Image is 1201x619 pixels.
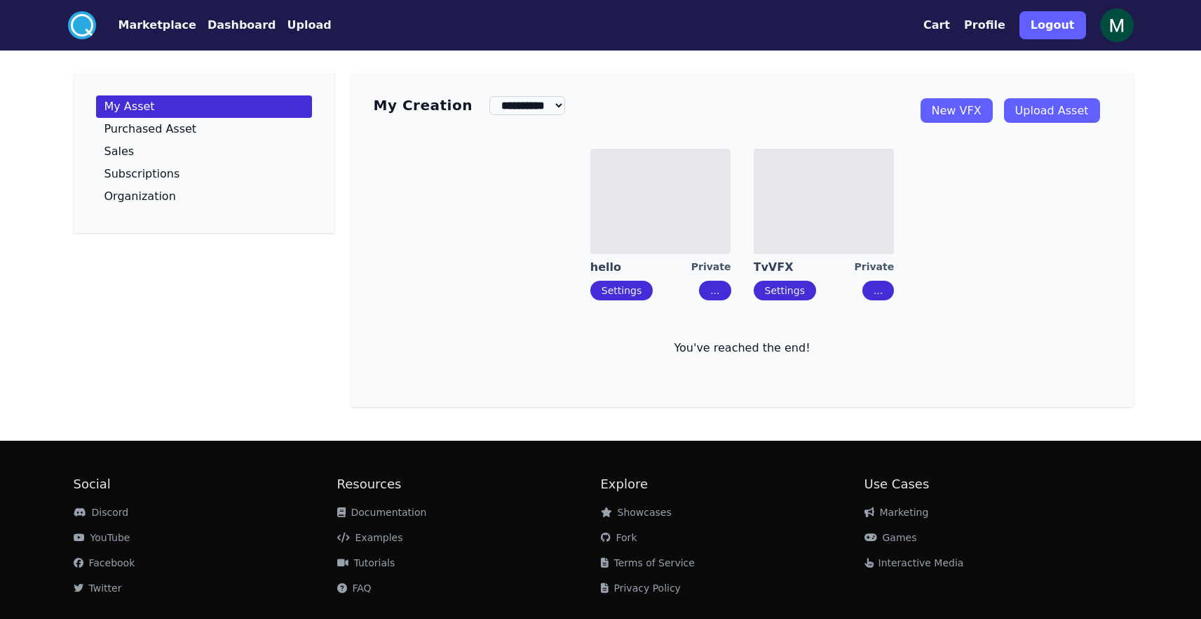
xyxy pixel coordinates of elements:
p: My Asset [104,101,155,112]
a: Interactive Media [864,557,964,568]
p: Purchased Asset [104,124,197,135]
button: Logout [1019,11,1086,39]
a: My Asset [96,95,312,118]
div: Private [691,260,731,275]
a: Purchased Asset [96,118,312,140]
button: Upload [287,17,331,34]
p: You've reached the end! [374,340,1111,357]
a: Settings [602,285,642,296]
h3: My Creation [374,95,473,115]
a: Marketing [864,507,929,518]
img: imgAlt [590,149,731,254]
button: Settings [754,281,816,300]
p: Organization [104,191,176,202]
img: profile [1100,8,1134,42]
p: Sales [104,146,135,157]
button: Settings [590,281,653,300]
a: Tutorials [337,557,395,568]
a: Games [864,532,917,543]
p: Subscriptions [104,168,180,180]
a: Terms of Service [601,557,695,568]
h2: Social [74,474,337,494]
a: Discord [74,507,129,518]
a: Privacy Policy [601,583,681,594]
a: Twitter [74,583,122,594]
a: Marketplace [96,17,196,34]
a: Settings [765,285,805,296]
button: Dashboard [208,17,276,34]
h2: Explore [601,474,864,494]
button: ... [862,281,894,300]
a: Showcases [601,507,672,518]
button: Profile [964,17,1005,34]
button: ... [699,281,731,300]
a: Upload Asset [1004,98,1100,123]
a: Organization [96,185,312,208]
a: hello [590,260,691,275]
a: Examples [337,532,403,543]
img: imgAlt [754,149,894,254]
a: Fork [601,532,637,543]
a: Facebook [74,557,135,568]
div: Private [855,260,895,275]
button: Marketplace [118,17,196,34]
a: TvVFX [754,260,855,275]
a: Logout [1019,6,1086,45]
a: Sales [96,140,312,163]
a: Subscriptions [96,163,312,185]
h2: Use Cases [864,474,1128,494]
a: FAQ [337,583,372,594]
a: Documentation [337,507,427,518]
a: Upload [276,17,331,34]
button: Cart [923,17,950,34]
h2: Resources [337,474,601,494]
a: YouTube [74,532,130,543]
a: Dashboard [196,17,276,34]
a: New VFX [921,98,993,123]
